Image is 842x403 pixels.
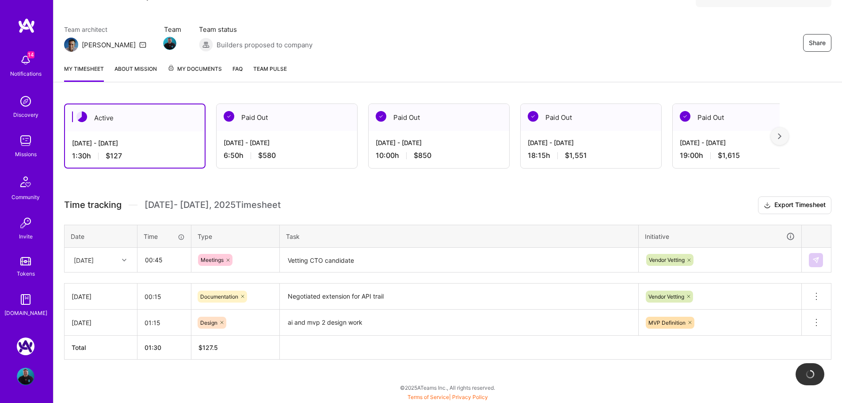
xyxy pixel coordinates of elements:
span: Design [200,319,217,326]
div: Active [65,104,205,131]
a: Terms of Service [408,394,449,400]
span: Team architect [64,25,146,34]
a: About Mission [114,64,157,82]
a: Rent Parity: Team for leveling the playing field in the property management space [15,338,37,355]
button: Export Timesheet [758,196,831,214]
a: FAQ [232,64,243,82]
th: Total [65,336,137,360]
span: [DATE] - [DATE] , 2025 Timesheet [145,200,281,211]
div: Notifications [10,69,42,78]
th: Task [280,225,639,248]
div: 6:50 h [224,151,350,160]
img: Rent Parity: Team for leveling the playing field in the property management space [17,338,34,355]
span: My Documents [168,64,222,74]
img: Invite [17,214,34,232]
span: $127 [106,151,122,161]
img: Paid Out [376,111,386,122]
div: [PERSON_NAME] [82,40,136,50]
i: icon Chevron [122,258,126,262]
span: $1,615 [718,151,740,160]
span: $850 [414,151,431,160]
span: Team status [199,25,312,34]
input: HH:MM [137,311,191,334]
img: discovery [17,92,34,110]
span: Team Pulse [253,65,287,72]
span: MVP Definition [648,319,686,326]
div: Paid Out [673,104,813,131]
span: $580 [258,151,276,160]
img: Submit [812,257,819,264]
div: Initiative [645,231,795,242]
span: Meetings [201,257,224,263]
img: loading [804,368,815,380]
div: [DATE] - [DATE] [528,138,654,147]
img: right [778,133,781,139]
textarea: Negotiated extension for API trail [281,284,637,309]
i: icon Download [764,201,771,210]
div: Discovery [13,110,38,119]
a: My Documents [168,64,222,82]
span: Share [809,38,826,47]
div: Missions [15,150,37,159]
img: Community [15,171,36,192]
div: 1:30 h [72,151,198,161]
div: Paid Out [217,104,357,131]
i: icon Mail [139,41,146,48]
img: Paid Out [528,111,538,122]
div: [DATE] - [DATE] [680,138,806,147]
input: HH:MM [138,248,190,272]
span: 14 [27,51,34,58]
button: Share [803,34,831,52]
a: Privacy Policy [452,394,488,400]
a: Team Pulse [253,64,287,82]
div: [DATE] [72,318,130,327]
img: Paid Out [680,111,690,122]
th: Date [65,225,137,248]
span: | [408,394,488,400]
img: User Avatar [17,368,34,385]
span: Team [164,25,181,34]
img: Team Architect [64,38,78,52]
span: Documentation [200,293,238,300]
img: tokens [20,257,31,265]
img: bell [17,51,34,69]
div: Paid Out [521,104,661,131]
div: [DOMAIN_NAME] [4,308,47,318]
img: guide book [17,291,34,308]
div: Community [11,192,40,202]
img: logo [18,18,35,34]
a: My timesheet [64,64,104,82]
th: 01:30 [137,336,191,360]
div: [DATE] - [DATE] [376,138,502,147]
span: Vendor Vetting [648,293,684,300]
div: Time [144,232,185,241]
div: © 2025 ATeams Inc., All rights reserved. [53,376,842,399]
span: $ 127.5 [198,344,218,351]
div: [DATE] - [DATE] [224,138,350,147]
div: Tokens [17,269,35,278]
th: Type [191,225,280,248]
a: Team Member Avatar [164,36,175,51]
div: Invite [19,232,33,241]
img: teamwork [17,132,34,150]
span: Builders proposed to company [217,40,312,50]
div: 10:00 h [376,151,502,160]
div: [DATE] - [DATE] [72,138,198,148]
div: [DATE] [74,255,94,265]
span: Time tracking [64,200,122,211]
img: Paid Out [224,111,234,122]
span: Vendor Vetting [649,257,685,263]
div: [DATE] [72,292,130,301]
img: Active [76,111,87,122]
span: $1,551 [565,151,587,160]
div: 19:00 h [680,151,806,160]
div: null [809,253,824,267]
textarea: ai and mvp 2 design work [281,311,637,335]
img: Team Member Avatar [163,37,176,50]
a: User Avatar [15,368,37,385]
div: Paid Out [369,104,509,131]
input: HH:MM [137,285,191,308]
div: 18:15 h [528,151,654,160]
textarea: Vetting CTO candidate [281,249,637,272]
img: Builders proposed to company [199,38,213,52]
